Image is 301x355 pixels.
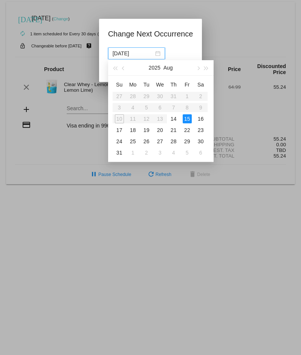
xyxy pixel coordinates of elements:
[180,136,194,147] td: 8/29/2025
[194,124,208,136] td: 8/23/2025
[194,79,208,91] th: Sat
[167,124,180,136] td: 8/21/2025
[167,113,180,124] td: 8/14/2025
[156,148,165,157] div: 3
[115,148,124,157] div: 31
[113,49,154,58] input: Select date
[196,137,205,146] div: 30
[153,79,167,91] th: Wed
[163,60,173,75] button: Aug
[115,126,124,135] div: 17
[128,126,138,135] div: 18
[156,126,165,135] div: 20
[119,60,128,75] button: Previous month (PageUp)
[142,137,151,146] div: 26
[126,79,140,91] th: Mon
[156,137,165,146] div: 27
[196,114,205,123] div: 16
[142,148,151,157] div: 2
[180,124,194,136] td: 8/22/2025
[128,137,138,146] div: 25
[183,148,192,157] div: 5
[183,114,192,123] div: 15
[183,126,192,135] div: 22
[169,137,178,146] div: 28
[169,114,178,123] div: 14
[202,60,210,75] button: Next year (Control + right)
[153,147,167,158] td: 9/3/2025
[196,126,205,135] div: 23
[153,124,167,136] td: 8/20/2025
[180,79,194,91] th: Fri
[167,79,180,91] th: Thu
[142,126,151,135] div: 19
[196,148,205,157] div: 6
[194,113,208,124] td: 8/16/2025
[194,147,208,158] td: 9/6/2025
[140,79,153,91] th: Tue
[126,124,140,136] td: 8/18/2025
[149,60,160,75] button: 2025
[126,136,140,147] td: 8/25/2025
[180,113,194,124] td: 8/15/2025
[167,136,180,147] td: 8/28/2025
[128,148,138,157] div: 1
[140,147,153,158] td: 9/2/2025
[183,137,192,146] div: 29
[111,60,119,75] button: Last year (Control + left)
[113,147,126,158] td: 8/31/2025
[113,79,126,91] th: Sun
[169,126,178,135] div: 21
[115,137,124,146] div: 24
[108,28,193,40] h1: Change Next Occurrence
[194,136,208,147] td: 8/30/2025
[194,60,202,75] button: Next month (PageDown)
[140,136,153,147] td: 8/26/2025
[113,136,126,147] td: 8/24/2025
[180,147,194,158] td: 9/5/2025
[140,124,153,136] td: 8/19/2025
[169,148,178,157] div: 4
[113,124,126,136] td: 8/17/2025
[153,136,167,147] td: 8/27/2025
[126,147,140,158] td: 9/1/2025
[167,147,180,158] td: 9/4/2025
